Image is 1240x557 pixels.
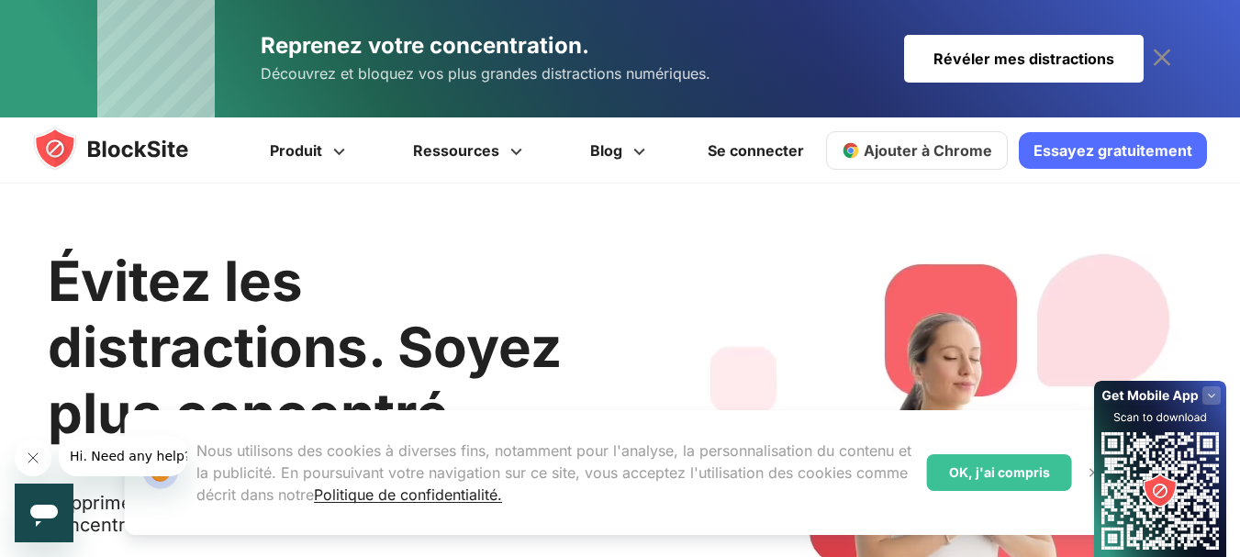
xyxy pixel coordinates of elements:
font: Révéler mes distractions [933,50,1114,68]
font: Ajouter à Chrome [864,141,992,160]
font: Blog [590,141,622,160]
a: Ressources [382,117,559,184]
img: Fermer [1087,465,1101,480]
iframe: Message de la compagnie [59,436,187,476]
button: Fermer [1082,461,1106,485]
a: Se connecter [697,128,815,173]
font: Évitez les distractions. Soyez plus concentré. [48,248,562,446]
font: Essayez gratuitement [1033,141,1192,160]
iframe: Fermer le message [15,440,51,476]
img: chrome-icon.svg [842,141,860,160]
a: Ajouter à Chrome [826,131,1008,170]
font: OK, j'ai compris [949,464,1050,480]
font: Ressources [413,141,499,160]
a: Politique de confidentialité. [314,485,502,504]
a: Blog [559,117,682,184]
a: Essayez gratuitement [1019,132,1207,169]
a: Produit [239,117,382,184]
font: Reprenez votre concentration. [261,32,589,59]
iframe: Bouton de lancement de la fenêtre de messagerie [15,484,73,542]
font: Découvrez et bloquez vos plus grandes distractions numériques. [261,64,710,83]
font: Produit [270,141,322,160]
font: Se connecter [708,141,804,160]
font: Nous utilisons des cookies à diverses fins, notamment pour l'analyse, la personnalisation du cont... [196,441,911,504]
img: blocksite-icon.5d769676.svg [33,127,224,171]
span: Hi. Need any help? [11,13,132,28]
